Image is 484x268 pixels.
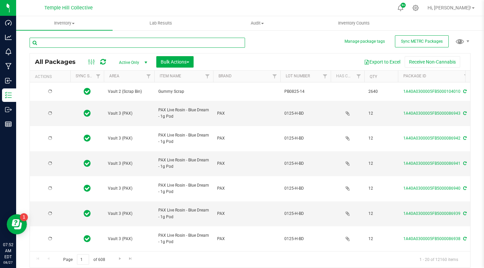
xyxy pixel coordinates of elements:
[84,87,91,96] span: In Sync
[84,109,91,118] span: In Sync
[209,16,306,30] a: Audit
[368,185,394,192] span: 12
[158,107,209,120] span: PAX Live Rosin - Blue Dream - 1g Pod
[217,160,276,167] span: PAX
[370,74,377,79] a: Qty
[76,74,102,78] a: Sync Status
[158,132,209,145] span: PAX Live Rosin - Blue Dream - 1g Pod
[403,211,460,216] a: 1A40A0300005FB5000086939
[284,88,327,95] span: PB0825-14
[462,161,467,166] span: Sync from Compliance System
[217,210,276,217] span: PAX
[284,135,327,142] span: 0125-H-BD
[403,89,460,94] a: 1A40A0300005FB5000104010
[158,157,209,170] span: PAX Live Rosin - Blue Dream - 1g Pod
[160,74,181,78] a: Item Name
[84,209,91,218] span: In Sync
[462,136,467,141] span: Sync from Compliance System
[428,5,471,10] span: Hi, [PERSON_NAME]!
[108,210,150,217] span: Vault 3 (PAX)
[403,111,460,116] a: 1A40A0300005FB5000086943
[156,56,194,68] button: Bulk Actions
[284,110,327,117] span: 0125-H-BD
[284,236,327,242] span: 0125-H-BD
[115,254,125,263] a: Go to the next page
[126,254,135,263] a: Go to the last page
[368,135,394,142] span: 12
[284,185,327,192] span: 0125-H-BD
[5,77,12,84] inline-svg: Inbound
[3,242,13,260] p: 07:52 AM EDT
[93,71,104,82] a: Filter
[3,260,13,265] p: 08/27
[30,38,245,48] input: Search Package ID, Item Name, SKU, Lot or Part Number...
[5,48,12,55] inline-svg: Monitoring
[20,213,28,221] iframe: Resource center unread badge
[286,74,310,78] a: Lot Number
[5,106,12,113] inline-svg: Outbound
[353,71,364,82] a: Filter
[368,210,394,217] span: 12
[368,236,394,242] span: 12
[403,74,426,78] a: Package ID
[462,186,467,191] span: Sync from Compliance System
[108,135,150,142] span: Vault 3 (PAX)
[368,88,394,95] span: 2640
[108,110,150,117] span: Vault 3 (PAX)
[209,20,305,26] span: Audit
[395,35,449,47] button: Sync METRC Packages
[158,207,209,220] span: PAX Live Rosin - Blue Dream - 1g Pod
[414,254,463,264] span: 1 - 20 of 12160 items
[403,186,460,191] a: 1A40A0300005FB5000086940
[108,160,150,167] span: Vault 3 (PAX)
[16,16,113,30] a: Inventory
[403,236,460,241] a: 1A40A0300005FB5000086938
[35,74,68,79] div: Actions
[158,182,209,195] span: PAX Live Rosin - Blue Dream - 1g Pod
[411,5,420,11] div: Manage settings
[84,234,91,243] span: In Sync
[5,34,12,41] inline-svg: Analytics
[462,89,467,94] span: Sync from Compliance System
[217,236,276,242] span: PAX
[108,88,150,95] span: Vault 2 (Scrap Bin)
[161,59,189,65] span: Bulk Actions
[113,16,209,30] a: Lab Results
[345,39,385,44] button: Manage package tags
[202,71,213,82] a: Filter
[143,71,154,82] a: Filter
[284,160,327,167] span: 0125-H-BD
[331,71,364,82] th: Has COA
[269,71,280,82] a: Filter
[461,71,472,82] a: Filter
[403,136,460,141] a: 1A40A0300005FB5000086942
[44,5,93,11] span: Temple Hill Collective
[84,133,91,143] span: In Sync
[57,254,111,265] span: Page of 608
[5,20,12,26] inline-svg: Dashboard
[7,214,27,234] iframe: Resource center
[329,20,379,26] span: Inventory Counts
[158,232,209,245] span: PAX Live Rosin - Blue Dream - 1g Pod
[109,74,119,78] a: Area
[462,236,467,241] span: Sync from Compliance System
[368,160,394,167] span: 12
[368,110,394,117] span: 12
[284,210,327,217] span: 0125-H-BD
[462,211,467,216] span: Sync from Compliance System
[84,159,91,168] span: In Sync
[77,254,89,265] input: 1
[320,71,331,82] a: Filter
[403,161,460,166] a: 1A40A0300005FB5000086941
[16,20,113,26] span: Inventory
[5,63,12,70] inline-svg: Manufacturing
[84,184,91,193] span: In Sync
[108,236,150,242] span: Vault 3 (PAX)
[306,16,402,30] a: Inventory Counts
[401,39,443,44] span: Sync METRC Packages
[217,185,276,192] span: PAX
[5,121,12,127] inline-svg: Reports
[462,111,467,116] span: Sync from Compliance System
[217,135,276,142] span: PAX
